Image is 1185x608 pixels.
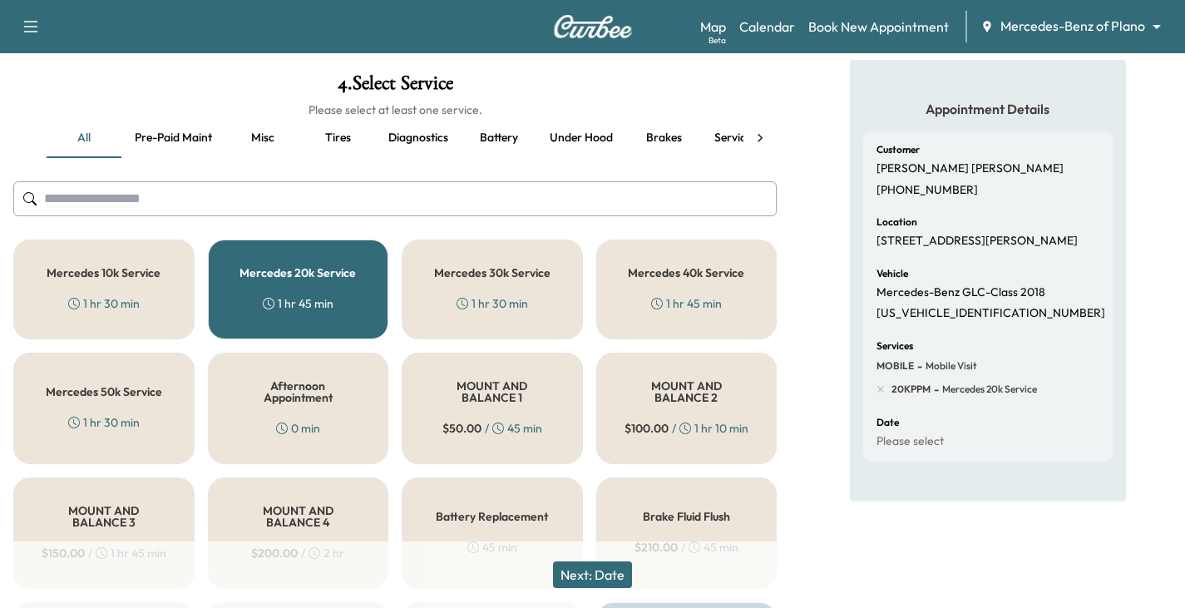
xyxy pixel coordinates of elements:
h5: Mercedes 20k Service [239,267,356,279]
div: basic tabs example [47,118,743,158]
div: 45 min [467,539,517,556]
div: / 45 min [634,539,738,556]
span: Mobile Visit [922,359,977,373]
span: - [914,358,922,374]
p: [PHONE_NUMBER] [876,183,978,198]
h5: Mercedes 10k Service [47,267,160,279]
h5: Brake Fluid Flush [643,511,730,522]
div: 1 hr 30 min [68,295,140,312]
h5: Mercedes 30k Service [434,267,551,279]
p: [STREET_ADDRESS][PERSON_NAME] [876,234,1078,249]
span: $ 50.00 [442,420,481,437]
a: MapBeta [700,17,726,37]
span: Mercedes-Benz of Plano [1000,17,1145,36]
button: Battery [462,118,536,158]
span: MOBILE [876,359,914,373]
h5: Mercedes 50k Service [46,386,162,398]
span: - [931,381,939,398]
button: Next: Date [553,561,632,588]
button: Brakes [626,118,701,158]
span: Mercedes 20k Service [939,383,1037,396]
p: [US_VEHICLE_IDENTIFICATION_NUMBER] [876,306,1105,321]
div: 0 min [276,420,320,437]
div: 1 hr 45 min [263,295,333,312]
h5: Mercedes 40k Service [628,267,744,279]
button: Diagnostics [375,118,462,158]
p: [PERSON_NAME] [PERSON_NAME] [876,161,1064,176]
h6: Date [876,418,899,428]
button: Tires [300,118,375,158]
h6: Customer [876,145,920,155]
h6: Services [876,341,913,351]
div: 1 hr 30 min [68,414,140,431]
span: $ 100.00 [625,420,669,437]
div: 1 hr 30 min [457,295,528,312]
p: Mercedes-Benz GLC-Class 2018 [876,285,1045,300]
div: / 1 hr 10 min [625,420,748,437]
a: Book New Appointment [808,17,949,37]
h5: MOUNT AND BALANCE 3 [41,505,167,528]
h6: Please select at least one service. [13,101,777,118]
h6: Location [876,217,917,227]
h5: MOUNT AND BALANCE 4 [235,505,362,528]
h6: Vehicle [876,269,908,279]
div: Beta [709,34,726,47]
span: 20KPPM [891,383,931,396]
h1: 4 . Select Service [13,73,777,101]
h5: Afternoon Appointment [235,380,362,403]
span: $ 210.00 [634,539,678,556]
button: Pre-paid maint [121,118,225,158]
img: Curbee Logo [553,15,633,38]
h5: Appointment Details [863,100,1113,118]
h5: MOUNT AND BALANCE 1 [429,380,555,403]
button: Under hood [536,118,626,158]
h5: MOUNT AND BALANCE 2 [624,380,750,403]
button: Misc [225,118,300,158]
div: / 45 min [442,420,542,437]
div: 1 hr 45 min [651,295,722,312]
button: all [47,118,121,158]
button: Service 10k-50k [701,118,809,158]
a: Calendar [739,17,795,37]
h5: Battery Replacement [436,511,548,522]
p: Please select [876,434,944,449]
